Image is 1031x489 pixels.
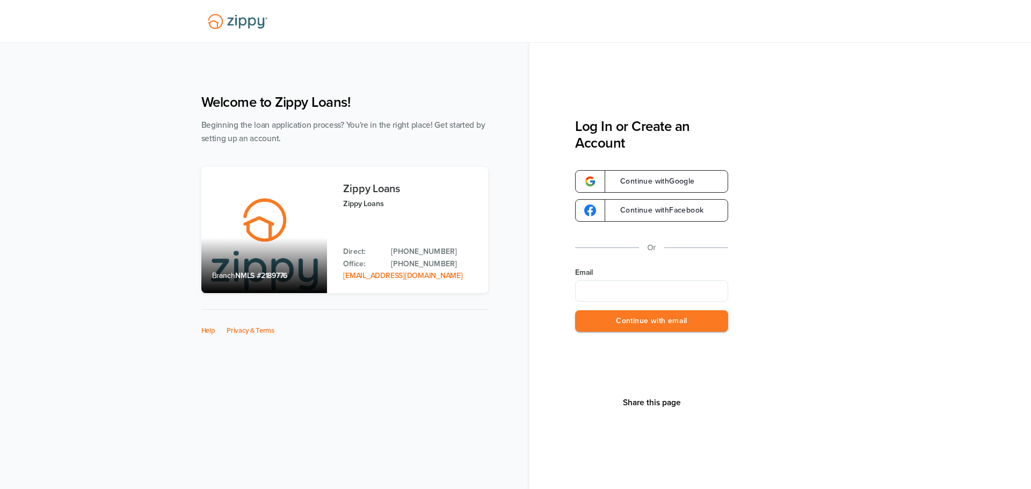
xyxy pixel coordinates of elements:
img: google-logo [584,176,596,187]
span: NMLS #2189776 [235,271,287,280]
a: Direct Phone: 512-975-2947 [391,246,477,258]
a: Privacy & Terms [227,326,274,335]
p: Office: [343,258,380,270]
p: Direct: [343,246,380,258]
input: Email Address [575,280,728,302]
img: Lender Logo [201,9,274,34]
label: Email [575,267,728,278]
p: Or [648,241,656,254]
a: google-logoContinue withFacebook [575,199,728,222]
h3: Log In or Create an Account [575,118,728,151]
button: Continue with email [575,310,728,332]
a: Help [201,326,215,335]
span: Branch [212,271,236,280]
a: Office Phone: 512-975-2947 [391,258,477,270]
img: google-logo [584,205,596,216]
a: Email Address: zippyguide@zippymh.com [343,271,462,280]
button: Share This Page [620,397,684,408]
span: Beginning the loan application process? You're in the right place! Get started by setting up an a... [201,120,485,143]
span: Continue with Facebook [609,207,703,214]
h1: Welcome to Zippy Loans! [201,94,488,111]
h3: Zippy Loans [343,183,477,195]
p: Zippy Loans [343,198,477,210]
a: google-logoContinue withGoogle [575,170,728,193]
span: Continue with Google [609,178,695,185]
